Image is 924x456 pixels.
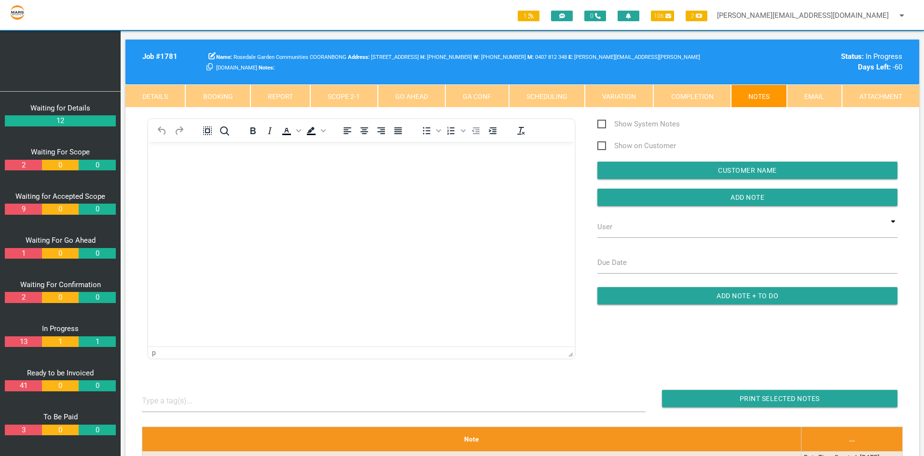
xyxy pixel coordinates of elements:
a: Completion [653,84,731,108]
b: Address: [348,54,370,60]
span: 2 [686,11,707,21]
button: Find and replace [216,124,233,138]
b: M: [527,54,534,60]
a: 0 [79,425,115,436]
a: 2 [5,292,41,303]
a: 0 [42,292,79,303]
b: Days Left: [858,63,891,71]
button: Align center [356,124,372,138]
input: Add Note [597,189,897,206]
b: Status: [841,52,864,61]
button: Redo [171,124,187,138]
a: 0 [42,380,79,391]
button: Justify [390,124,406,138]
a: Report [250,84,310,108]
div: Text color Black [278,124,303,138]
a: Attachment [842,84,919,108]
div: Background color Black [303,124,327,138]
span: 106 [651,11,674,21]
a: Waiting for Details [30,104,90,112]
button: Clear formatting [513,124,529,138]
div: Numbered list [443,124,467,138]
a: Scope 2-1 [310,84,377,108]
label: Due Date [597,257,627,268]
div: Press the Up and Down arrow keys to resize the editor. [568,348,573,357]
button: Bold [245,124,261,138]
a: 2 [5,160,41,171]
b: H: [420,54,426,60]
a: 12 [5,115,116,126]
span: Rosedale Garden Communities COORANBONG [216,54,346,60]
button: Align left [339,124,356,138]
a: To Be Paid [43,413,78,421]
button: Italic [262,124,278,138]
a: Click here copy customer information. [207,63,213,71]
a: 0 [79,380,115,391]
a: Email [787,84,841,108]
a: Waiting for Accepted Scope [15,192,105,201]
b: W: [473,54,480,60]
span: [PHONE_NUMBER] [473,54,526,60]
a: Details [125,84,185,108]
a: Variation [585,84,653,108]
b: Job # 1781 [142,52,178,61]
a: 13 [5,336,41,347]
a: In Progress [42,324,79,333]
a: 0 [79,160,115,171]
a: Waiting For Go Ahead [26,236,96,245]
a: 0 [42,160,79,171]
a: 1 [42,336,79,347]
a: 3 [5,425,41,436]
input: Print Selected Notes [662,390,897,407]
a: Waiting For Scope [31,148,90,156]
a: Scheduling [509,84,585,108]
span: Show System Notes [597,118,680,130]
span: Home phone [420,54,472,60]
button: Increase indent [484,124,501,138]
span: 1 [518,11,539,21]
input: Add Note + To Do [597,287,897,304]
iframe: Rich Text Area [148,142,575,346]
th: Note [142,427,801,451]
button: Decrease indent [468,124,484,138]
div: p [152,349,156,357]
a: 9 [5,204,41,215]
a: 0 [79,204,115,215]
a: Booking [185,84,250,108]
span: Jamie [527,54,567,60]
a: 0 [79,292,115,303]
a: Go Ahead [378,84,445,108]
span: 0 [584,11,606,21]
input: Type a tag(s)... [142,390,214,412]
img: s3file [10,5,25,20]
a: GA Conf [445,84,509,108]
a: 0 [42,248,79,259]
a: 1 [79,336,115,347]
button: Align right [373,124,389,138]
a: 41 [5,380,41,391]
span: [STREET_ADDRESS] [348,54,419,60]
input: Customer Name [597,162,897,179]
button: Undo [154,124,170,138]
th: ... [801,427,902,451]
a: 0 [42,204,79,215]
a: 0 [42,425,79,436]
span: Show on Customer [597,140,676,152]
a: 0 [79,248,115,259]
b: Name: [216,54,232,60]
a: 1 [5,248,41,259]
a: Waiting For Confirmation [20,280,101,289]
div: Bullet list [418,124,442,138]
b: E: [568,54,573,60]
div: In Progress -60 [720,51,902,73]
a: Ready to be Invoiced [27,369,94,377]
button: Select all [199,124,216,138]
b: Notes: [259,65,275,71]
a: Notes [731,84,787,108]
